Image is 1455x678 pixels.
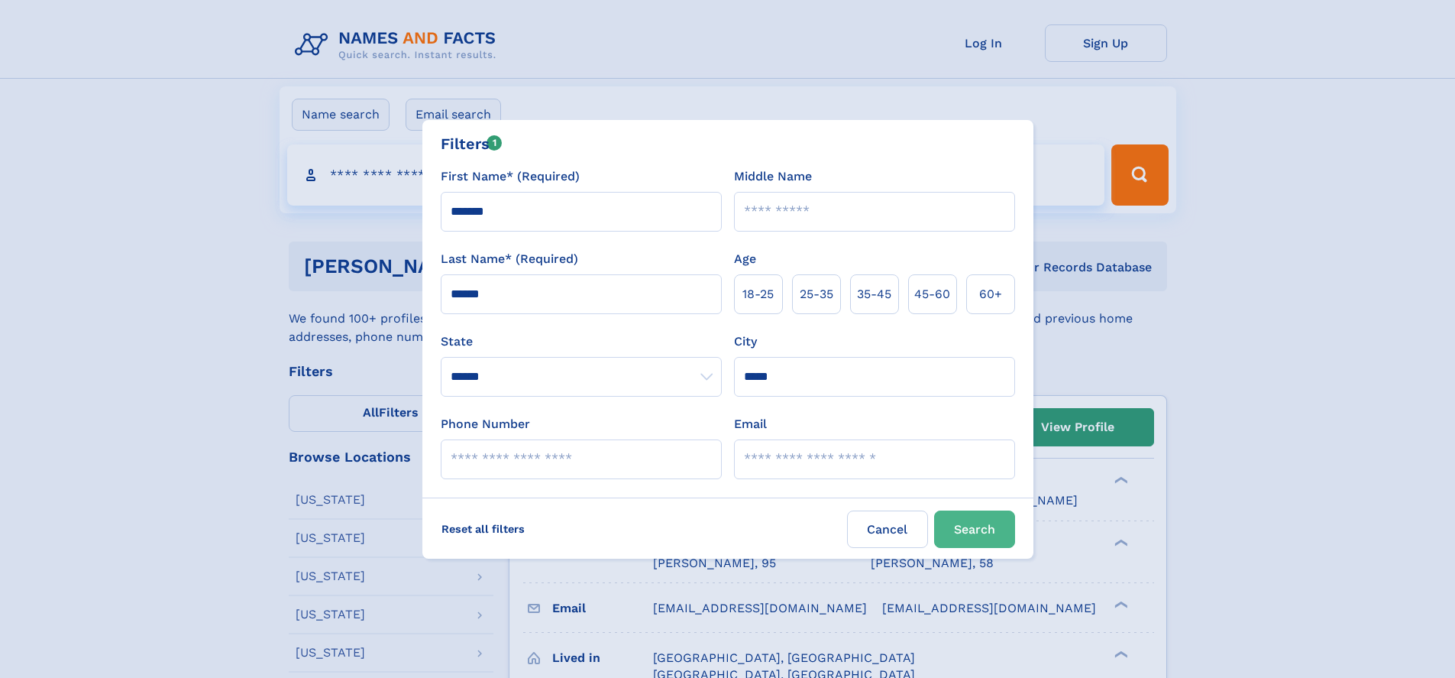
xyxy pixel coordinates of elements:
label: City [734,333,757,351]
label: Cancel [847,511,928,548]
label: Last Name* (Required) [441,250,578,268]
label: Middle Name [734,167,812,186]
span: 60+ [979,285,1002,303]
span: 45‑60 [914,285,950,303]
span: 18‑25 [742,285,774,303]
label: Phone Number [441,415,530,433]
div: Filters [441,132,503,155]
span: 25‑35 [800,285,833,303]
span: 35‑45 [857,285,891,303]
label: State [441,333,722,351]
label: Reset all filters [432,511,535,547]
label: Email [734,415,767,433]
label: Age [734,250,756,268]
button: Search [934,511,1015,548]
label: First Name* (Required) [441,167,580,186]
